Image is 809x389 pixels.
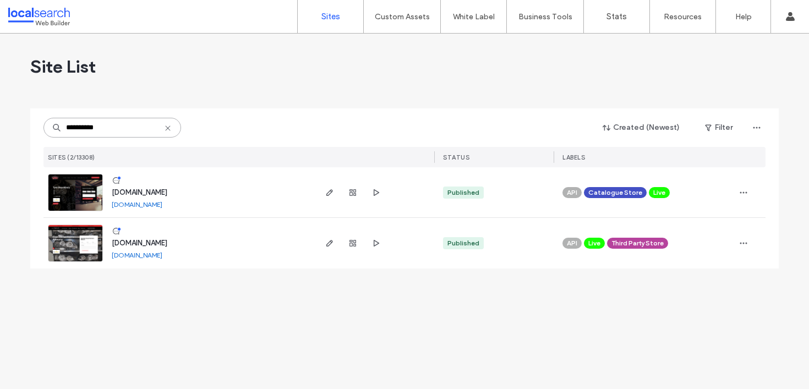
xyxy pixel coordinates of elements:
[606,12,627,21] label: Stats
[588,188,642,198] span: Catalogue Store
[447,188,479,198] div: Published
[25,8,48,18] span: Help
[735,12,752,21] label: Help
[518,12,572,21] label: Business Tools
[567,238,577,248] span: API
[567,188,577,198] span: API
[653,188,665,198] span: Live
[321,12,340,21] label: Sites
[112,251,162,259] a: [DOMAIN_NAME]
[30,56,96,78] span: Site List
[112,239,167,247] a: [DOMAIN_NAME]
[694,119,744,136] button: Filter
[447,238,479,248] div: Published
[112,188,167,196] a: [DOMAIN_NAME]
[443,154,469,161] span: STATUS
[48,154,95,161] span: SITES (2/13308)
[453,12,495,21] label: White Label
[562,154,585,161] span: LABELS
[588,238,600,248] span: Live
[664,12,702,21] label: Resources
[593,119,690,136] button: Created (Newest)
[611,238,664,248] span: Third Party Store
[112,200,162,209] a: [DOMAIN_NAME]
[375,12,430,21] label: Custom Assets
